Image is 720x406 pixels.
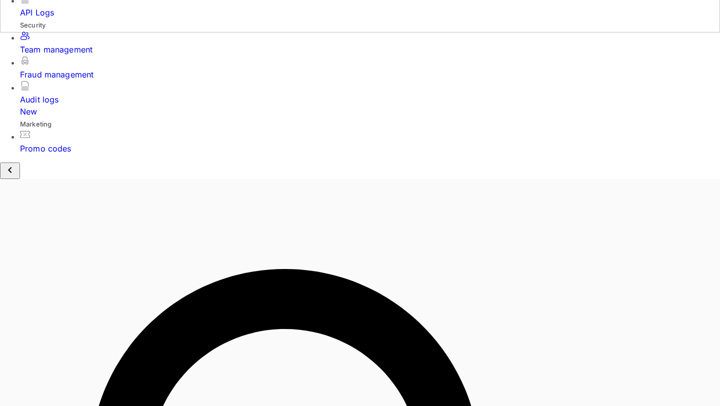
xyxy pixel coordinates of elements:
[20,30,720,55] a: Team management
[20,105,720,117] div: New
[20,142,720,154] div: Promo codes
[20,68,720,80] div: Fraud management
[20,93,720,117] div: Audit logs
[20,55,720,80] a: Fraud management
[20,120,51,128] span: Marketing
[20,43,720,55] div: Team management
[20,129,720,154] a: Promo codes
[20,80,720,117] a: Audit logsNew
